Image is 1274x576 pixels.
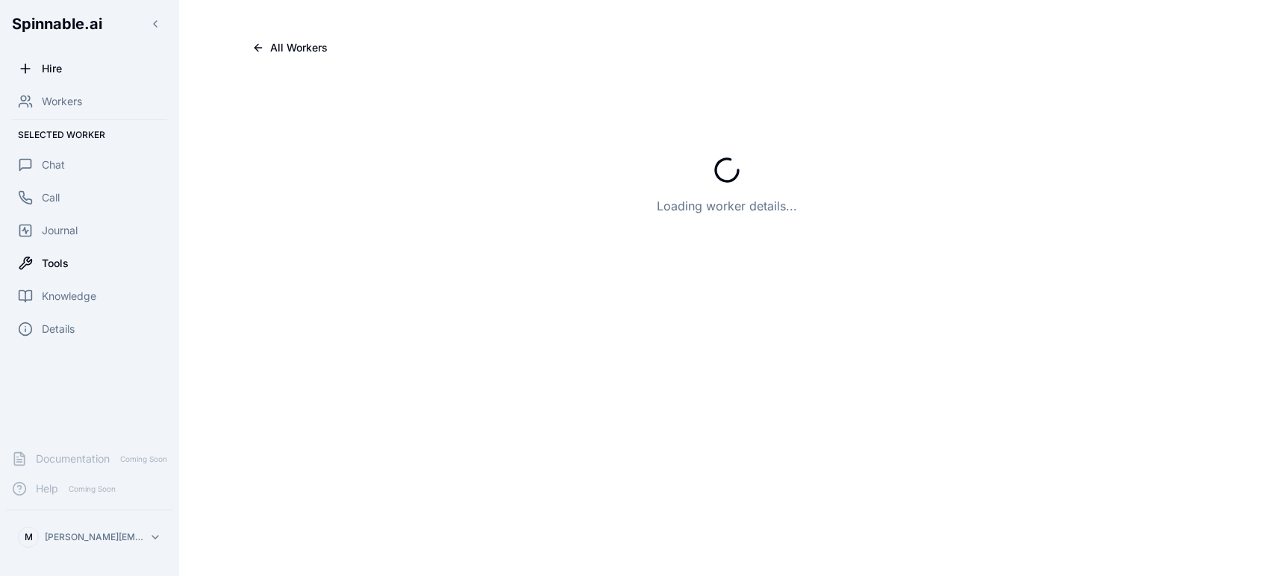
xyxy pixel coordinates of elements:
span: Workers [42,94,82,109]
p: [PERSON_NAME][EMAIL_ADDRESS][DOMAIN_NAME] [45,531,143,543]
span: Spinnable [12,15,102,33]
span: Knowledge [42,289,96,304]
span: Coming Soon [64,482,120,496]
span: Documentation [36,451,110,466]
span: Journal [42,223,78,238]
span: M [25,531,33,543]
button: All Workers [240,36,340,60]
span: .ai [84,15,102,33]
button: M[PERSON_NAME][EMAIL_ADDRESS][DOMAIN_NAME] [12,522,167,552]
span: Coming Soon [116,452,172,466]
span: Help [36,481,58,496]
span: Hire [42,61,62,76]
span: Chat [42,157,65,172]
span: Call [42,190,60,205]
span: Tools [42,256,69,271]
span: Details [42,322,75,336]
div: Selected Worker [6,123,173,147]
p: Loading worker details... [657,197,797,215]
